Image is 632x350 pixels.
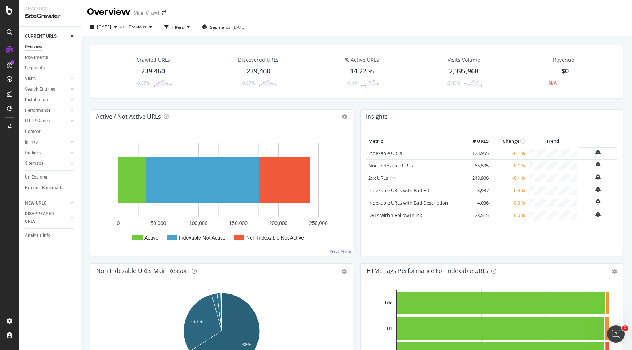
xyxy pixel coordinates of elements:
text: 200,000 [269,220,288,226]
a: DISAPPEARED URLS [25,210,68,225]
td: -0.1 % [490,172,527,184]
th: Trend [527,136,579,147]
div: Visits Volume [448,56,480,64]
h4: Insights [366,112,388,122]
th: Metric [366,136,461,147]
div: -0.07% [241,80,255,86]
button: [DATE] [87,21,120,33]
td: 173,955 [461,147,490,160]
text: 50,000 [150,220,166,226]
span: vs [120,24,126,30]
div: Overview [87,6,131,18]
text: 100,000 [189,220,208,226]
a: Overview [25,43,76,51]
div: HTTP Codes [25,117,50,125]
div: gear [612,269,617,274]
text: H1 [387,326,393,331]
a: View More [330,248,351,254]
div: Explorer Bookmarks [25,184,64,192]
text: Non-Indexable Not Active [246,235,304,241]
div: [DATE] [233,24,246,30]
div: Filters [172,24,184,30]
div: Content [25,128,41,136]
div: Inlinks [25,138,38,146]
div: Url Explorer [25,174,48,181]
a: Content [25,128,76,136]
span: $0 [561,66,569,75]
div: Visits [25,75,36,83]
td: 3,937 [461,184,490,197]
button: Filters [161,21,193,33]
div: Sitemaps [25,160,44,167]
a: CURRENT URLS [25,33,68,40]
span: Segments [210,24,230,30]
text: Indexable Not Active [179,235,226,241]
td: 28,515 [461,209,490,221]
h4: Active / Not Active URLs [96,112,161,122]
div: Performance [25,107,50,114]
text: 250,000 [309,220,328,226]
div: SiteCrawler [25,12,75,20]
div: Segments [25,64,45,72]
div: % Active URLs [345,56,379,64]
span: 2025 Aug. 11th [97,24,111,30]
div: Search Engines [25,85,55,93]
div: Crawled URLs [136,56,170,64]
span: Previous [126,24,146,30]
div: bell-plus [595,149,601,155]
a: NEW URLS [25,199,68,207]
div: -0.07% [136,80,150,86]
td: -0.0 % [490,209,527,221]
a: Segments [25,64,76,72]
div: gear [342,269,347,274]
td: -0.3 % [490,197,527,209]
a: Sitemaps [25,160,68,167]
div: Distribution [25,96,48,104]
th: # URLS [461,136,490,147]
div: DISAPPEARED URLS [25,210,62,225]
a: Url Explorer [25,174,76,181]
div: Outlinks [25,149,41,157]
a: Explorer Bookmarks [25,184,76,192]
div: bell-plus [595,186,601,192]
td: 65,505 [461,159,490,172]
div: CURRENT URLS [25,33,57,40]
text: 29.7% [190,319,203,324]
i: Options [342,114,347,119]
a: Indexable URLs with Bad H1 [368,187,429,194]
div: bell-plus [595,174,601,180]
iframe: Intercom live chat [607,325,625,343]
a: Inlinks [25,138,68,146]
div: bell-plus [595,161,601,167]
a: Search Engines [25,85,68,93]
text: 0 [117,220,120,226]
a: Distribution [25,96,68,104]
button: Segments[DATE] [199,21,249,33]
div: Main Crawl [133,9,159,16]
div: Discovered URLs [238,56,279,64]
a: Analysis Info [25,232,76,239]
td: 4,036 [461,197,490,209]
text: 66% [242,342,251,347]
div: Non-Indexable URLs Main Reason [96,267,189,274]
svg: A chart. [96,136,347,250]
div: bell-plus [595,211,601,217]
div: NEW URLS [25,199,46,207]
span: 1 [622,325,628,331]
div: 239,460 [141,66,165,76]
div: -3.43% [447,80,460,86]
a: Outlinks [25,149,68,157]
a: Movements [25,54,76,61]
td: -0.3 % [490,184,527,197]
td: 218,906 [461,172,490,184]
div: Movements [25,54,48,61]
text: Title [384,300,393,305]
text: 150,000 [229,220,248,226]
div: N/A [549,80,557,86]
div: 239,460 [247,66,270,76]
a: 2xx URLs [368,175,388,181]
a: Visits [25,75,68,83]
a: Indexable URLs with Bad Description [368,199,448,206]
text: Active [144,235,158,241]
